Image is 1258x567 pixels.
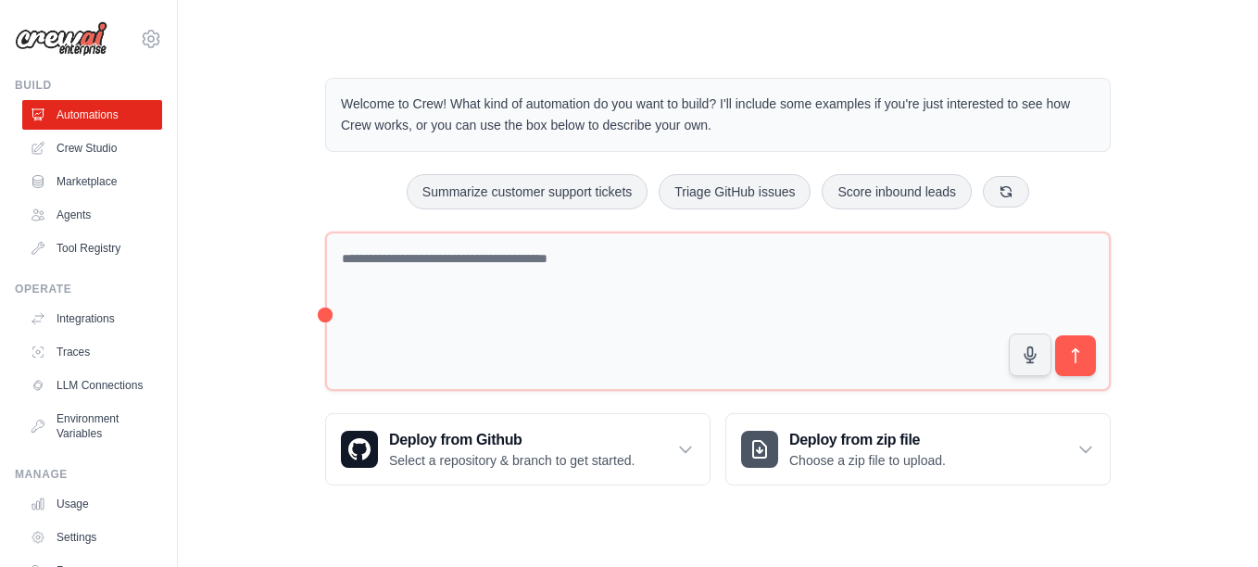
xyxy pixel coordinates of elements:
a: Agents [22,200,162,230]
button: Triage GitHub issues [659,174,811,209]
button: Summarize customer support tickets [407,174,648,209]
img: Logo [15,21,107,57]
h3: Deploy from zip file [789,429,946,451]
div: Operate [15,282,162,296]
a: Traces [22,337,162,367]
button: Score inbound leads [822,174,972,209]
a: Marketplace [22,167,162,196]
a: LLM Connections [22,371,162,400]
a: Environment Variables [22,404,162,448]
div: Build [15,78,162,93]
div: Manage [15,467,162,482]
a: Crew Studio [22,133,162,163]
a: Automations [22,100,162,130]
p: Select a repository & branch to get started. [389,451,635,470]
p: Welcome to Crew! What kind of automation do you want to build? I'll include some examples if you'... [341,94,1095,136]
a: Tool Registry [22,233,162,263]
a: Usage [22,489,162,519]
h3: Deploy from Github [389,429,635,451]
p: Choose a zip file to upload. [789,451,946,470]
a: Integrations [22,304,162,334]
a: Settings [22,523,162,552]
